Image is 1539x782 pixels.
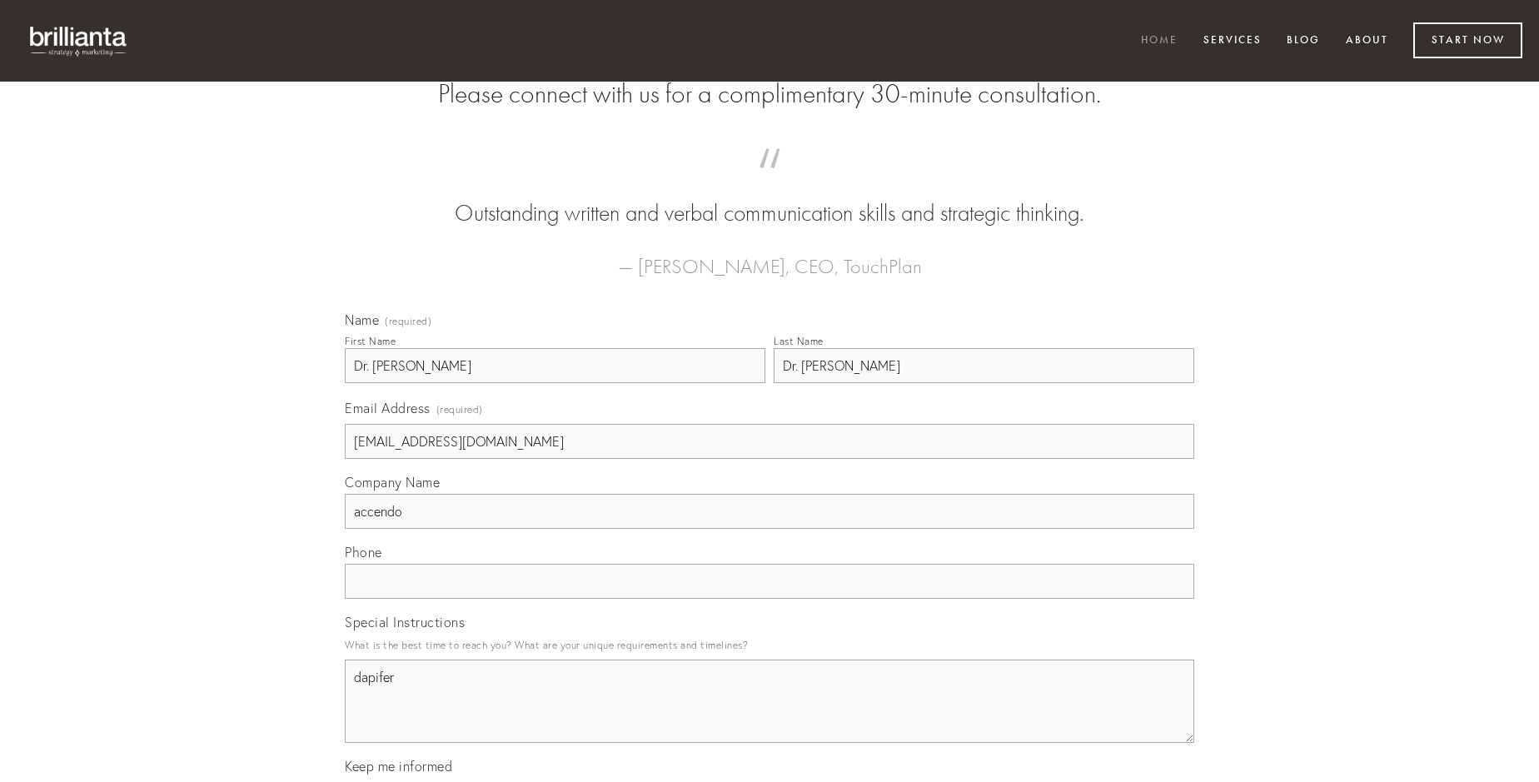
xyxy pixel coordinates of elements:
[345,474,440,491] span: Company Name
[1130,27,1188,55] a: Home
[774,335,824,347] div: Last Name
[17,17,142,65] img: brillianta - research, strategy, marketing
[1276,27,1331,55] a: Blog
[371,230,1168,283] figcaption: — [PERSON_NAME], CEO, TouchPlan
[345,660,1194,743] textarea: dapifer
[371,165,1168,197] span: “
[371,165,1168,230] blockquote: Outstanding written and verbal communication skills and strategic thinking.
[345,758,452,775] span: Keep me informed
[345,311,379,328] span: Name
[1413,22,1522,58] a: Start Now
[345,614,465,630] span: Special Instructions
[1335,27,1399,55] a: About
[345,335,396,347] div: First Name
[436,398,483,421] span: (required)
[345,78,1194,110] h2: Please connect with us for a complimentary 30-minute consultation.
[345,400,431,416] span: Email Address
[1193,27,1273,55] a: Services
[345,544,382,560] span: Phone
[345,634,1194,656] p: What is the best time to reach you? What are your unique requirements and timelines?
[385,316,431,326] span: (required)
